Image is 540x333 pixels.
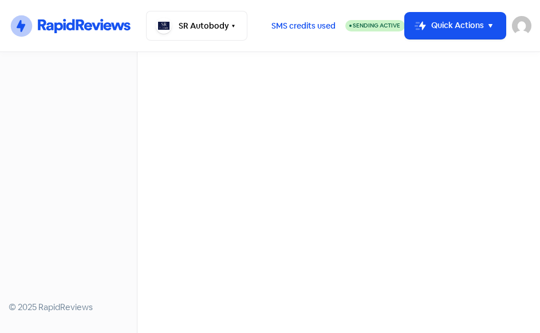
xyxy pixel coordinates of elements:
span: Sending Active [353,22,400,29]
button: SR Autobody [146,11,247,41]
div: © 2025 RapidReviews [9,301,128,314]
a: SMS credits used [262,19,345,30]
span: SMS credits used [271,20,336,32]
a: Sending Active [345,19,405,33]
img: User [512,16,531,35]
button: Quick Actions [405,13,506,39]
